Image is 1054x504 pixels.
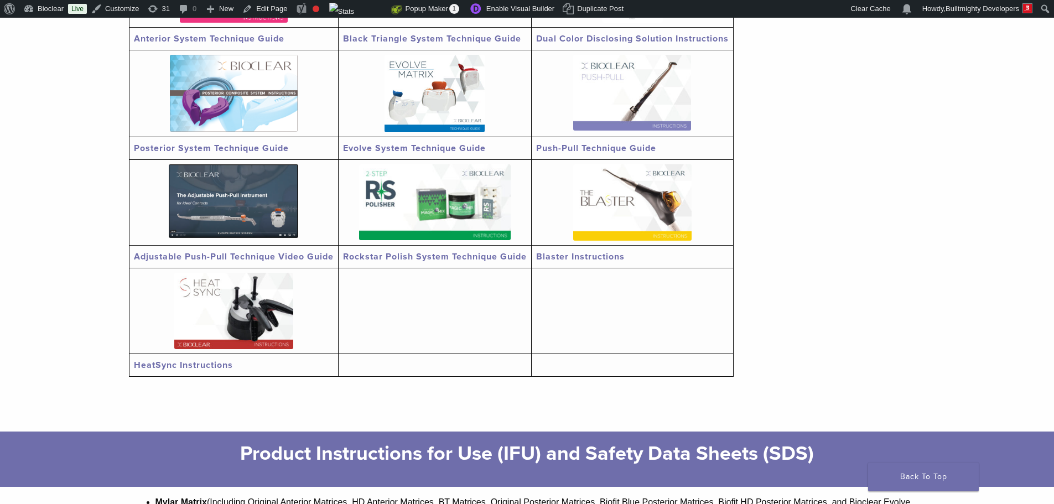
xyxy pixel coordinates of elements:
a: Back To Top [868,463,979,491]
span: 1 [449,4,459,14]
a: Blaster Instructions [536,251,625,262]
a: Live [68,4,87,14]
a: Anterior System Technique Guide [134,33,284,44]
a: Dual Color Disclosing Solution Instructions [536,33,729,44]
a: HeatSync Instructions [134,360,233,371]
div: Focus keyphrase not set [313,6,319,12]
a: Adjustable Push-Pull Technique Video Guide [134,251,334,262]
a: Push-Pull Technique Guide [536,143,656,154]
a: Posterior System Technique Guide [134,143,289,154]
span: Builtmighty Developers [946,4,1019,13]
h2: Product Instructions for Use (IFU) and Safety Data Sheets (SDS) [184,440,870,467]
a: Evolve System Technique Guide [343,143,486,154]
img: Views over 48 hours. Click for more Jetpack Stats. [329,3,391,16]
a: Rockstar Polish System Technique Guide [343,251,527,262]
a: Black Triangle System Technique Guide [343,33,521,44]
